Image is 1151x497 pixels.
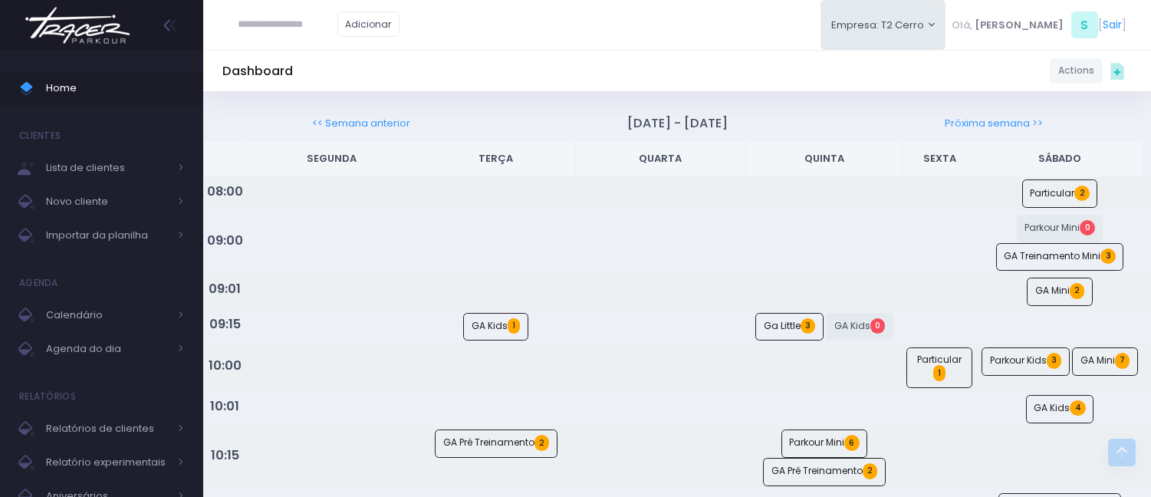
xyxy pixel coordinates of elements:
a: Actions [1050,58,1103,84]
span: Novo cliente [46,192,169,212]
span: 4 [1070,400,1085,416]
strong: 10:01 [210,397,239,415]
a: Particular1 [906,347,972,388]
span: 0 [1080,220,1094,235]
h5: Dashboard [222,64,293,79]
strong: 08:00 [207,183,243,200]
span: Agenda do dia [46,339,169,359]
span: 2 [534,435,549,450]
strong: 09:00 [207,232,243,249]
a: GA Treinamento Mini3 [996,243,1124,272]
th: Quinta [745,141,903,177]
span: 7 [1115,353,1130,368]
span: Relatórios de clientes [46,419,169,439]
a: << Semana anterior [312,116,410,130]
span: 1 [933,365,945,380]
h4: Agenda [19,268,58,298]
th: Terça [416,141,576,177]
strong: 10:15 [211,446,239,464]
span: 0 [870,318,885,334]
th: Segunda [246,141,416,177]
a: Parkour Mini0 [1017,215,1103,243]
h4: Clientes [19,120,61,151]
span: Lista de clientes [46,158,169,178]
span: 2 [863,463,877,479]
th: Sexta [903,141,976,177]
a: Parkour Mini6 [781,430,868,458]
a: GA Kids4 [1026,395,1094,423]
a: GA Pré Treinamento2 [763,458,886,486]
a: GA Kids1 [463,313,528,341]
span: 3 [1047,353,1061,368]
strong: 09:15 [209,315,241,333]
th: Quarta [576,141,745,177]
span: Calendário [46,305,169,325]
th: Sábado [976,141,1144,177]
strong: 09:01 [209,280,241,298]
strong: 10:00 [209,357,242,374]
span: 2 [1070,283,1084,298]
a: Adicionar [337,12,400,37]
span: Home [46,78,184,98]
span: S [1071,12,1098,38]
a: Parkour Kids3 [982,347,1070,376]
a: Ga Little3 [755,313,824,341]
span: 3 [801,318,815,334]
a: Sair [1103,17,1122,33]
a: Próxima semana >> [945,116,1043,130]
span: 1 [508,318,520,334]
span: 6 [844,435,859,450]
span: [PERSON_NAME] [975,18,1064,33]
a: GA Mini2 [1027,278,1093,306]
span: Relatório experimentais [46,453,169,472]
div: [ ] [945,8,1132,42]
span: 2 [1074,186,1089,201]
h5: [DATE] - [DATE] [627,116,728,131]
span: Olá, [952,18,972,33]
h4: Relatórios [19,381,76,412]
a: Particular2 [1022,179,1098,208]
a: GA Pré Treinamento2 [435,430,557,458]
span: Importar da planilha [46,225,169,245]
span: 3 [1100,248,1115,264]
a: GA Mini7 [1072,347,1138,376]
a: GA Kids0 [826,313,893,341]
